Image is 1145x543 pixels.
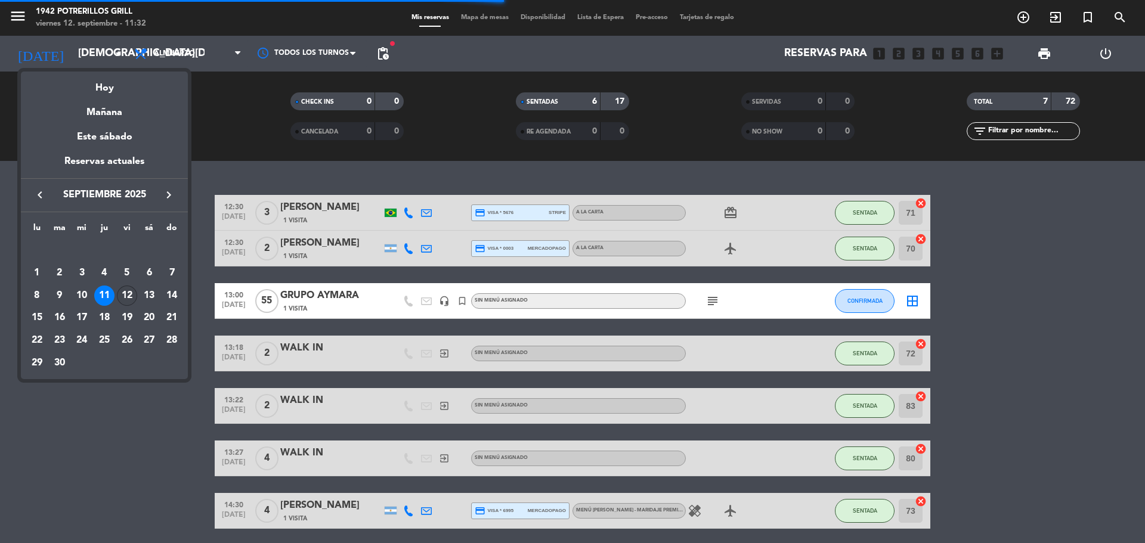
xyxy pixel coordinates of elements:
td: 20 de septiembre de 2025 [138,306,161,329]
th: jueves [93,221,116,240]
div: Hoy [21,72,188,96]
th: miércoles [70,221,93,240]
td: 6 de septiembre de 2025 [138,262,161,284]
td: SEP. [26,239,183,262]
div: 20 [139,308,159,328]
td: 19 de septiembre de 2025 [116,306,138,329]
div: 21 [162,308,182,328]
div: 28 [162,330,182,350]
td: 18 de septiembre de 2025 [93,306,116,329]
td: 15 de septiembre de 2025 [26,306,48,329]
td: 11 de septiembre de 2025 [93,284,116,307]
div: 12 [117,286,137,306]
th: viernes [116,221,138,240]
div: 22 [27,330,47,350]
div: 23 [49,330,70,350]
td: 16 de septiembre de 2025 [48,306,71,329]
span: septiembre 2025 [51,187,158,203]
div: 6 [139,263,159,283]
td: 27 de septiembre de 2025 [138,329,161,352]
button: keyboard_arrow_left [29,187,51,203]
i: keyboard_arrow_left [33,188,47,202]
div: 24 [72,330,92,350]
div: 26 [117,330,137,350]
td: 12 de septiembre de 2025 [116,284,138,307]
td: 4 de septiembre de 2025 [93,262,116,284]
td: 7 de septiembre de 2025 [160,262,183,284]
div: 7 [162,263,182,283]
div: 18 [94,308,114,328]
div: 29 [27,353,47,373]
th: martes [48,221,71,240]
div: 11 [94,286,114,306]
td: 5 de septiembre de 2025 [116,262,138,284]
td: 9 de septiembre de 2025 [48,284,71,307]
td: 2 de septiembre de 2025 [48,262,71,284]
th: lunes [26,221,48,240]
div: 2 [49,263,70,283]
td: 13 de septiembre de 2025 [138,284,161,307]
td: 28 de septiembre de 2025 [160,329,183,352]
td: 1 de septiembre de 2025 [26,262,48,284]
td: 8 de septiembre de 2025 [26,284,48,307]
div: Mañana [21,96,188,120]
div: 5 [117,263,137,283]
div: 17 [72,308,92,328]
td: 22 de septiembre de 2025 [26,329,48,352]
div: 3 [72,263,92,283]
div: 27 [139,330,159,350]
th: sábado [138,221,161,240]
div: 19 [117,308,137,328]
div: 16 [49,308,70,328]
td: 25 de septiembre de 2025 [93,329,116,352]
div: 9 [49,286,70,306]
div: 15 [27,308,47,328]
button: keyboard_arrow_right [158,187,180,203]
div: 8 [27,286,47,306]
div: 14 [162,286,182,306]
td: 3 de septiembre de 2025 [70,262,93,284]
div: 1 [27,263,47,283]
div: Este sábado [21,120,188,154]
div: 13 [139,286,159,306]
td: 23 de septiembre de 2025 [48,329,71,352]
td: 24 de septiembre de 2025 [70,329,93,352]
td: 26 de septiembre de 2025 [116,329,138,352]
th: domingo [160,221,183,240]
td: 10 de septiembre de 2025 [70,284,93,307]
i: keyboard_arrow_right [162,188,176,202]
td: 29 de septiembre de 2025 [26,352,48,374]
div: 25 [94,330,114,350]
div: 4 [94,263,114,283]
div: Reservas actuales [21,154,188,178]
td: 14 de septiembre de 2025 [160,284,183,307]
td: 17 de septiembre de 2025 [70,306,93,329]
td: 21 de septiembre de 2025 [160,306,183,329]
div: 10 [72,286,92,306]
div: 30 [49,353,70,373]
td: 30 de septiembre de 2025 [48,352,71,374]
